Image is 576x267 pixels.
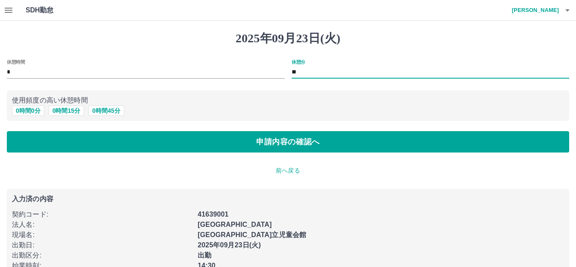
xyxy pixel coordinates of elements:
button: 0時間15分 [49,106,84,116]
button: 申請内容の確認へ [7,131,569,153]
h1: 2025年09月23日(火) [7,31,569,46]
b: [GEOGRAPHIC_DATA] [198,221,272,228]
button: 0時間45分 [88,106,124,116]
b: 41639001 [198,211,228,218]
p: 出勤日 : [12,240,193,250]
p: 契約コード : [12,209,193,220]
p: 出勤区分 : [12,250,193,261]
label: 休憩時間 [7,59,25,65]
p: 入力済の内容 [12,196,564,202]
p: 現場名 : [12,230,193,240]
b: 2025年09月23日(火) [198,241,261,249]
b: 出勤 [198,252,211,259]
button: 0時間0分 [12,106,44,116]
p: 前へ戻る [7,166,569,175]
p: 法人名 : [12,220,193,230]
label: 休憩分 [292,59,305,65]
p: 使用頻度の高い休憩時間 [12,95,564,106]
b: [GEOGRAPHIC_DATA]立児童会館 [198,231,306,238]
